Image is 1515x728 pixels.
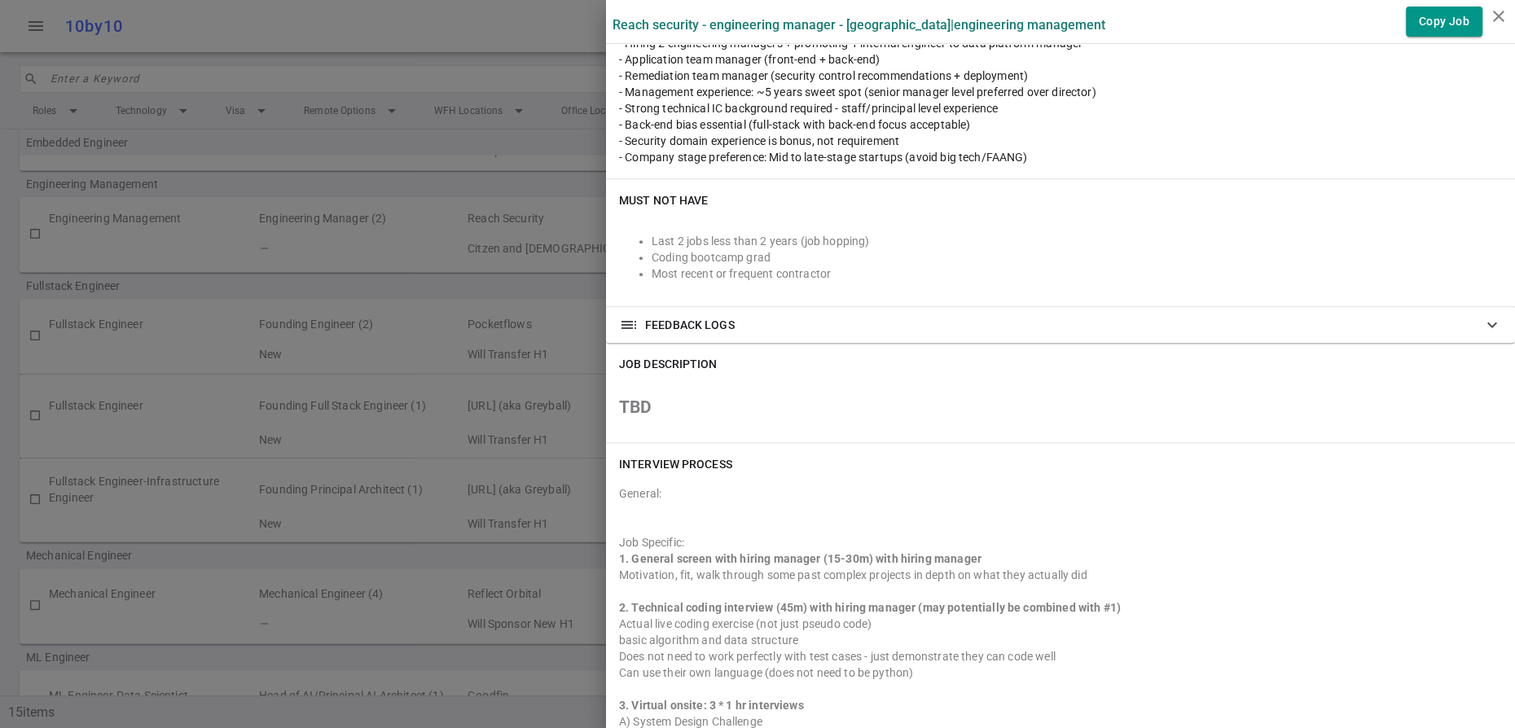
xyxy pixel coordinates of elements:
[613,17,1105,33] label: Reach Security - Engineering Manager - [GEOGRAPHIC_DATA] | Engineering Management
[645,317,735,333] span: FEEDBACK LOGS
[619,616,1502,632] div: Actual live coding exercise (not just pseudo code)
[619,315,639,335] span: toc
[619,648,1502,664] div: Does not need to work perfectly with test cases - just demonstrate they can code well
[652,265,1502,282] li: Most recent or frequent contractor
[619,69,1028,82] span: - Remediation team manager (security control recommendations + deployment)
[619,53,880,66] span: - Application team manager (front-end + back-end)
[619,102,998,115] span: - Strong technical IC background required - staff/principal level experience
[1406,7,1482,37] button: Copy Job
[619,86,1096,99] span: - Management experience: ~5 years sweet spot (senior manager level preferred over director)
[619,567,1502,583] div: Motivation, fit, walk through some past complex projects in depth on what they actually did
[619,151,1028,164] span: - Company stage preference: Mid to late-stage startups (avoid big tech/FAANG)
[619,456,732,472] h6: INTERVIEW PROCESS
[619,134,899,147] span: - Security domain experience is bonus, not requirement
[606,307,1515,343] div: FEEDBACK LOGS
[619,356,718,372] h6: JOB DESCRIPTION
[619,399,1502,415] h2: TBD
[619,632,1502,648] div: basic algorithm and data structure
[1489,7,1508,26] i: close
[619,664,1502,681] div: Can use their own language (does not need to be python)
[652,249,1502,265] li: Coding bootcamp grad
[619,699,804,712] strong: 3. Virtual onsite: 3 * 1 hr interviews
[619,37,1082,50] span: - Hiring 2 engineering managers + promoting 1 internal engineer to data platform manager
[1482,315,1502,335] span: expand_more
[619,192,708,208] h6: Must NOT Have
[652,233,1502,249] li: Last 2 jobs less than 2 years (job hopping)
[619,552,981,565] strong: 1. General screen with hiring manager (15-30m) with hiring manager
[619,118,970,131] span: - Back-end bias essential (full-stack with back-end focus acceptable)
[619,601,1121,614] strong: 2. Technical coding interview (45m) with hiring manager (may potentially be combined with #1)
